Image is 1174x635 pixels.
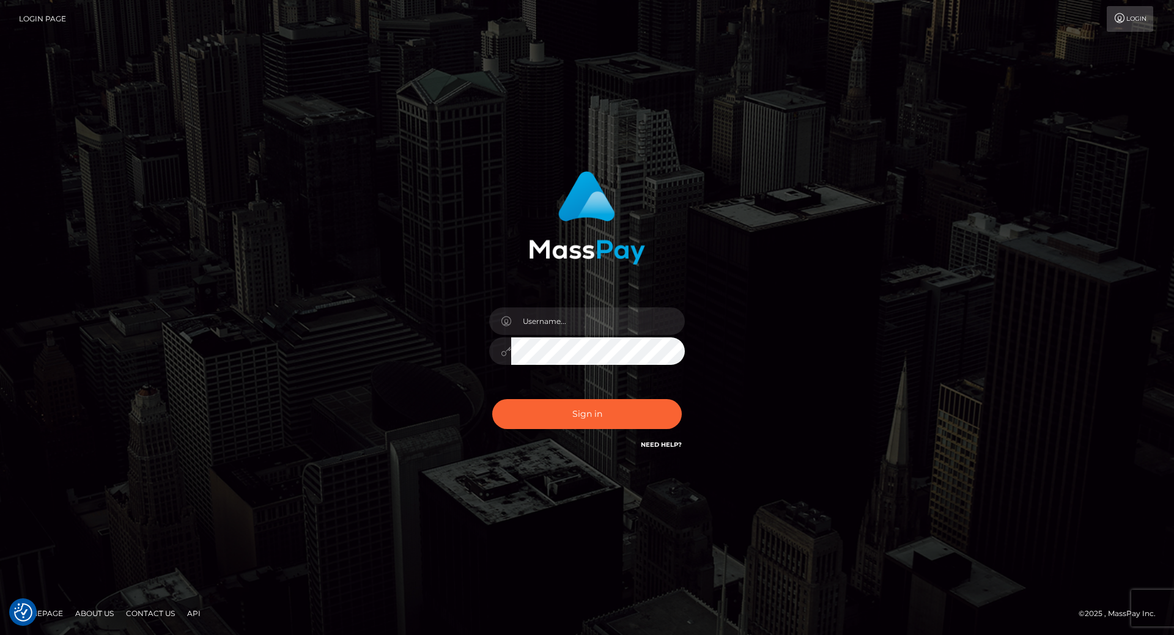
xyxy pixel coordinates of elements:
[14,603,32,622] img: Revisit consent button
[492,399,682,429] button: Sign in
[529,171,645,265] img: MassPay Login
[14,603,32,622] button: Consent Preferences
[641,441,682,449] a: Need Help?
[13,604,68,623] a: Homepage
[19,6,66,32] a: Login Page
[121,604,180,623] a: Contact Us
[511,307,685,335] input: Username...
[1107,6,1153,32] a: Login
[182,604,205,623] a: API
[1079,607,1165,620] div: © 2025 , MassPay Inc.
[70,604,119,623] a: About Us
